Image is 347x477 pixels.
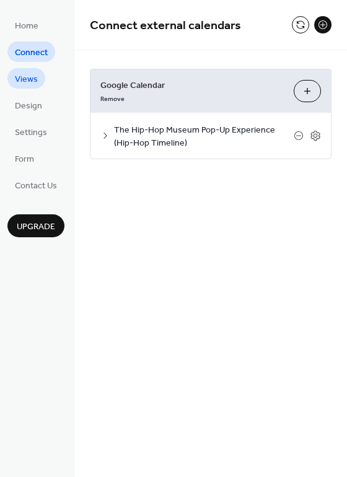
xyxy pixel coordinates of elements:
[100,79,284,92] span: Google Calendar
[15,180,57,193] span: Contact Us
[7,95,50,115] a: Design
[7,15,46,35] a: Home
[7,121,55,142] a: Settings
[15,20,38,33] span: Home
[90,14,241,38] span: Connect external calendars
[7,148,42,168] a: Form
[100,95,125,103] span: Remove
[17,221,55,234] span: Upgrade
[114,124,294,150] span: The Hip-Hop Museum Pop-Up Experience (Hip-Hop Timeline)
[7,42,55,62] a: Connect
[15,100,42,113] span: Design
[15,126,47,139] span: Settings
[15,153,34,166] span: Form
[7,68,45,89] a: Views
[15,73,38,86] span: Views
[7,214,64,237] button: Upgrade
[15,46,48,59] span: Connect
[7,175,64,195] a: Contact Us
